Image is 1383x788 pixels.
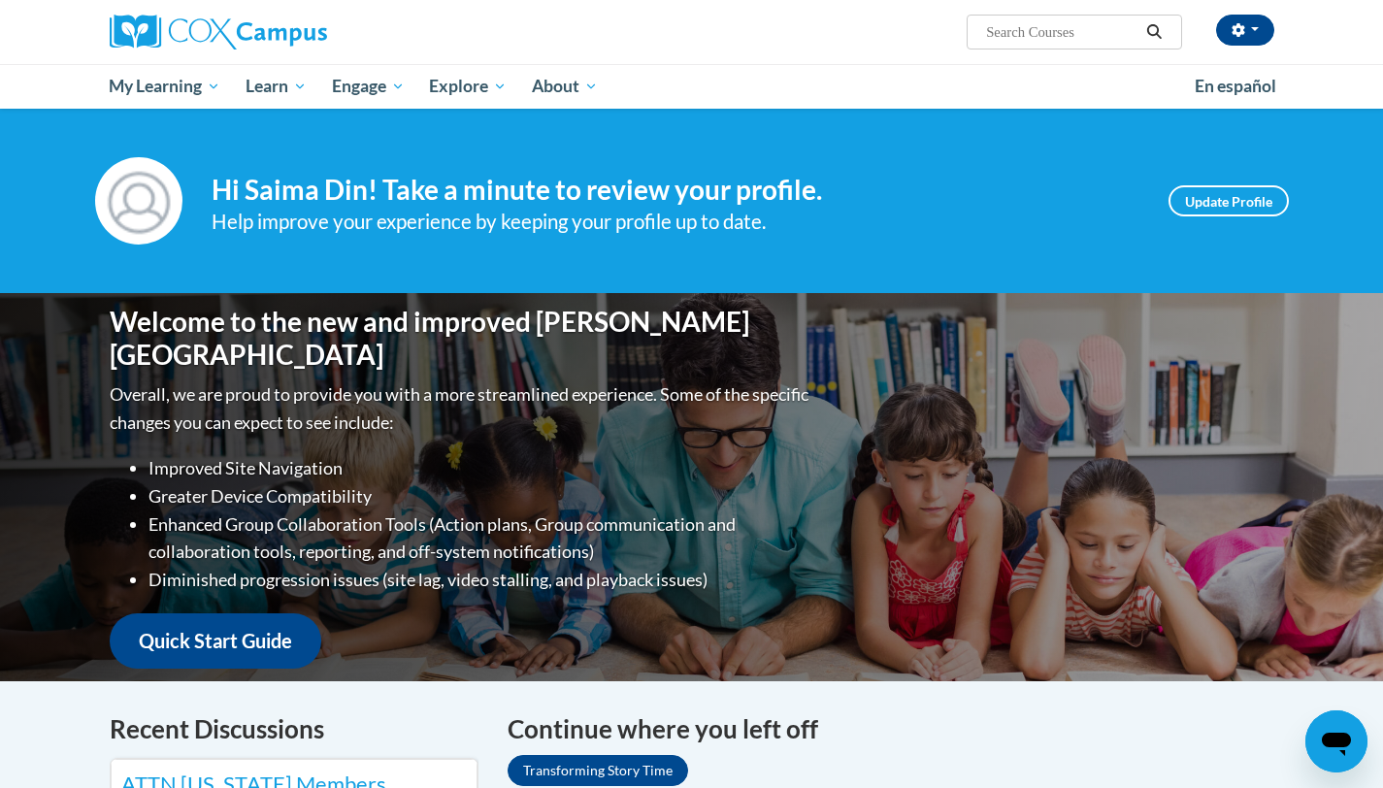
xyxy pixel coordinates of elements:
span: En español [1195,76,1276,96]
a: About [519,64,610,109]
h4: Hi Saima Din! Take a minute to review your profile. [212,174,1139,207]
div: Help improve your experience by keeping your profile up to date. [212,206,1139,238]
h4: Recent Discussions [110,710,478,748]
img: Profile Image [95,157,182,245]
h1: Welcome to the new and improved [PERSON_NAME][GEOGRAPHIC_DATA] [110,306,813,371]
input: Search Courses [984,20,1139,44]
span: About [532,75,598,98]
a: Explore [416,64,519,109]
span: Engage [332,75,405,98]
h4: Continue where you left off [508,710,1274,748]
a: Update Profile [1169,185,1289,216]
li: Improved Site Navigation [148,454,813,482]
a: My Learning [97,64,234,109]
span: Explore [429,75,507,98]
img: Cox Campus [110,15,327,49]
a: Engage [319,64,417,109]
a: Transforming Story Time [508,755,688,786]
li: Enhanced Group Collaboration Tools (Action plans, Group communication and collaboration tools, re... [148,510,813,567]
span: Learn [246,75,307,98]
a: Cox Campus [110,15,478,49]
li: Greater Device Compatibility [148,482,813,510]
p: Overall, we are proud to provide you with a more streamlined experience. Some of the specific cha... [110,380,813,437]
button: Search [1139,20,1169,44]
a: Learn [233,64,319,109]
a: Quick Start Guide [110,613,321,669]
div: Main menu [81,64,1303,109]
li: Diminished progression issues (site lag, video stalling, and playback issues) [148,566,813,594]
span: My Learning [109,75,220,98]
iframe: Button to launch messaging window [1305,710,1367,772]
button: Account Settings [1216,15,1274,46]
a: En español [1182,66,1289,107]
